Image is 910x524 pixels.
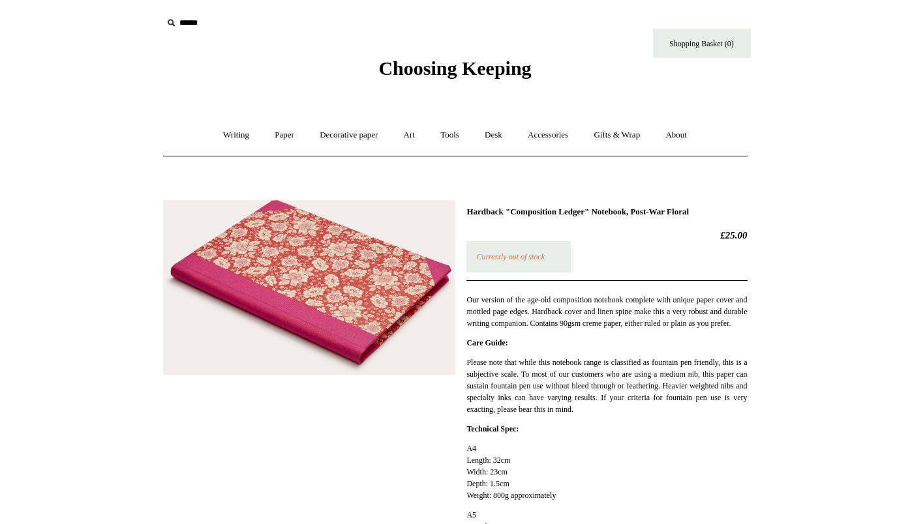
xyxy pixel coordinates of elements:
a: Gifts & Wrap [582,118,652,153]
em: Currently out of stock [476,252,545,261]
a: Art [392,118,427,153]
span: Choosing Keeping [378,57,531,79]
img: Hardback "Composition Ledger" Notebook, Post-War Floral [163,200,455,375]
a: Decorative paper [308,118,389,153]
strong: Care Guide: [466,338,508,347]
p: Please note that while this notebook range is classified as fountain pen friendly, this is a subj... [466,357,747,415]
p: Our version of the age-old composition notebook complete with unique paper cover and mottled page... [466,294,747,329]
a: Desk [473,118,514,153]
a: Paper [263,118,306,153]
a: Choosing Keeping [378,68,531,77]
h1: Hardback "Composition Ledger" Notebook, Post-War Floral [466,207,747,217]
p: A4 Length: 32cm Width: 23cm Depth: 1.5cm Weight: 800g approximately [466,443,747,501]
a: About [654,118,699,153]
a: Tools [429,118,471,153]
strong: Technical Spec: [466,424,519,433]
a: Writing [211,118,261,153]
a: Shopping Basket (0) [653,29,751,58]
a: Accessories [516,118,580,153]
h2: £25.00 [466,229,747,241]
